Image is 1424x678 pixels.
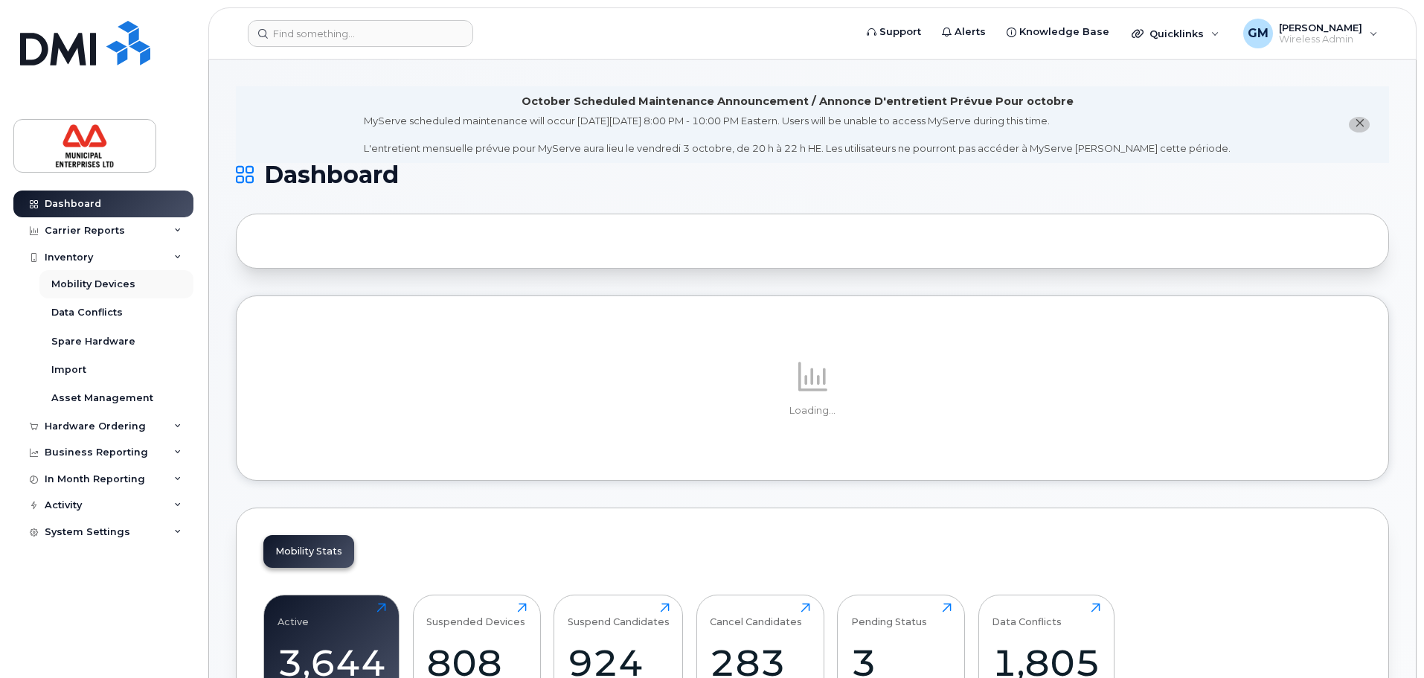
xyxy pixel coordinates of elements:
[992,603,1062,627] div: Data Conflicts
[278,603,309,627] div: Active
[426,603,525,627] div: Suspended Devices
[710,603,802,627] div: Cancel Candidates
[364,114,1231,156] div: MyServe scheduled maintenance will occur [DATE][DATE] 8:00 PM - 10:00 PM Eastern. Users will be u...
[263,404,1362,418] p: Loading...
[264,164,399,186] span: Dashboard
[851,603,927,627] div: Pending Status
[522,94,1074,109] div: October Scheduled Maintenance Announcement / Annonce D'entretient Prévue Pour octobre
[568,603,670,627] div: Suspend Candidates
[1349,117,1370,132] button: close notification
